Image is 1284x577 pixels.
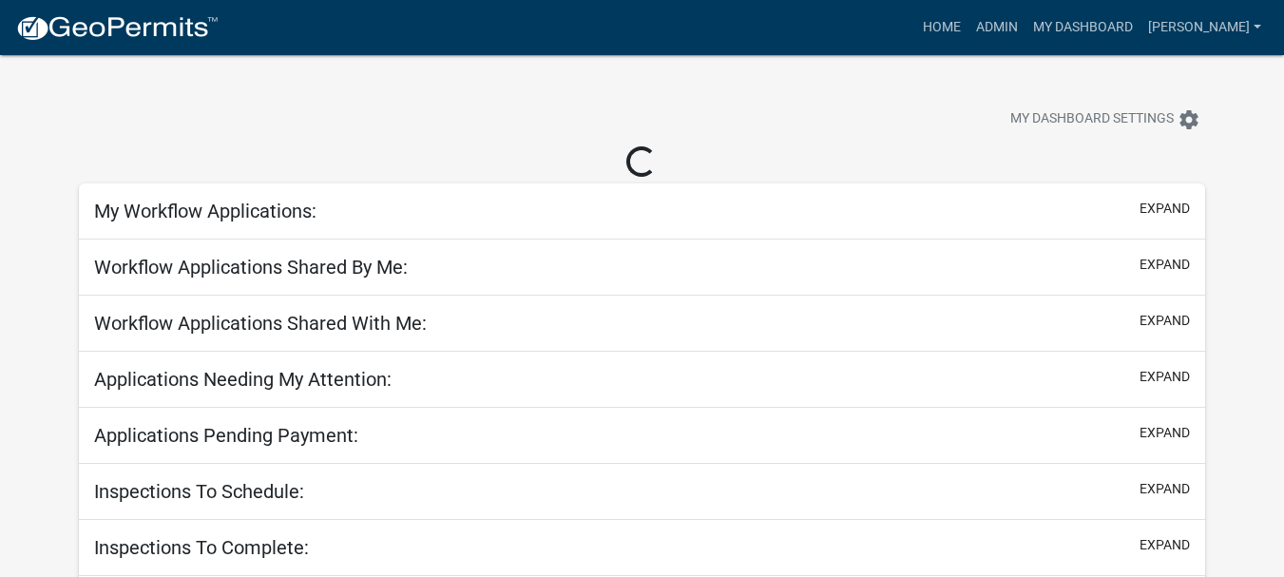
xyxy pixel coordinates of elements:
[995,101,1216,138] button: My Dashboard Settingssettings
[94,256,408,279] h5: Workflow Applications Shared By Me:
[1025,10,1140,46] a: My Dashboard
[1140,199,1190,219] button: expand
[94,368,392,391] h5: Applications Needing My Attention:
[1140,479,1190,499] button: expand
[94,424,358,447] h5: Applications Pending Payment:
[1140,311,1190,331] button: expand
[1010,108,1174,131] span: My Dashboard Settings
[94,200,316,222] h5: My Workflow Applications:
[1140,10,1269,46] a: [PERSON_NAME]
[94,536,309,559] h5: Inspections To Complete:
[1140,423,1190,443] button: expand
[1140,535,1190,555] button: expand
[94,480,304,503] h5: Inspections To Schedule:
[1140,255,1190,275] button: expand
[968,10,1025,46] a: Admin
[1178,108,1200,131] i: settings
[1140,367,1190,387] button: expand
[94,312,427,335] h5: Workflow Applications Shared With Me:
[915,10,968,46] a: Home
